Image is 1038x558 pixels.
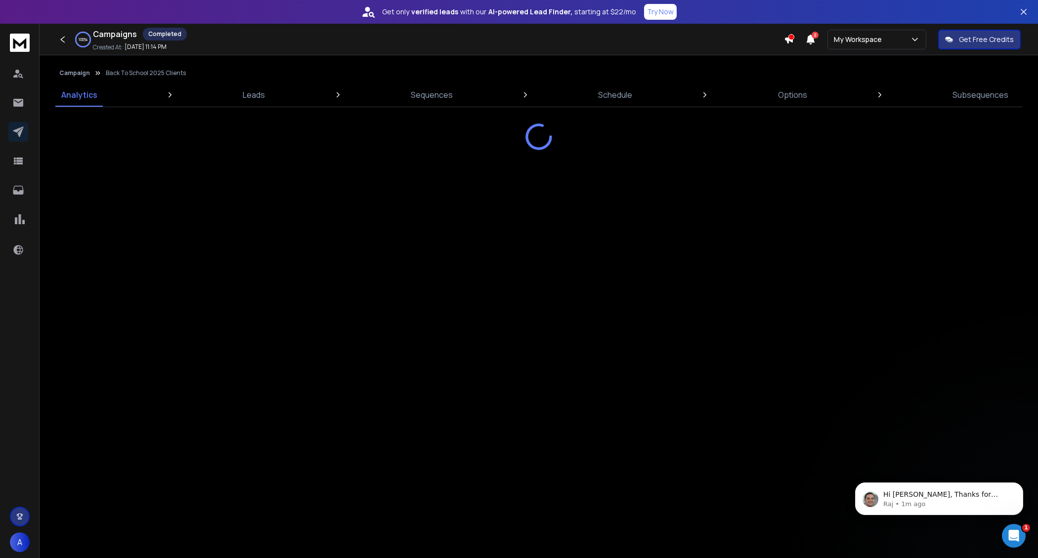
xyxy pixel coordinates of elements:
button: Get Free Credits [938,30,1021,49]
a: Analytics [55,83,103,107]
strong: verified leads [411,7,458,17]
span: 1 [1022,524,1030,532]
p: Try Now [647,7,674,17]
p: My Workspace [834,35,886,44]
p: Options [778,89,807,101]
p: 100 % [79,37,87,42]
p: Sequences [411,89,453,101]
span: 2 [812,32,819,39]
a: Leads [237,83,271,107]
p: Schedule [598,89,632,101]
a: Schedule [592,83,638,107]
button: Campaign [59,69,90,77]
strong: AI-powered Lead Finder, [488,7,572,17]
p: Get Free Credits [959,35,1014,44]
p: Get only with our starting at $22/mo [382,7,636,17]
p: Subsequences [952,89,1008,101]
p: Created At: [93,43,123,51]
a: Options [772,83,813,107]
a: Sequences [405,83,459,107]
div: Completed [143,28,187,40]
a: Subsequences [947,83,1014,107]
button: A [10,532,30,552]
p: Back To School 2025 Clients [106,69,186,77]
button: Try Now [644,4,677,20]
h1: Campaigns [93,28,137,40]
iframe: Intercom notifications message [840,462,1038,531]
p: [DATE] 11:14 PM [125,43,167,51]
iframe: Intercom live chat [1002,524,1026,548]
img: logo [10,34,30,52]
p: Analytics [61,89,97,101]
p: Leads [243,89,265,101]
